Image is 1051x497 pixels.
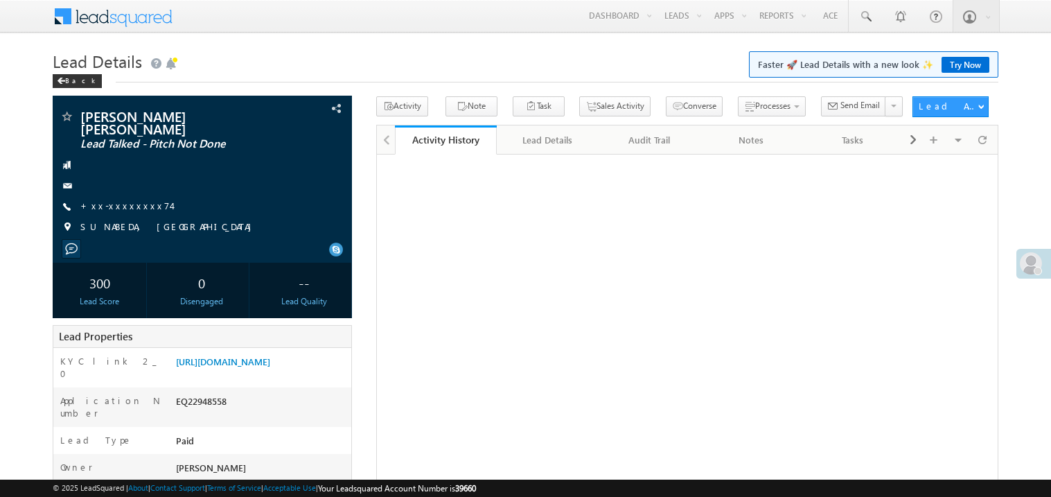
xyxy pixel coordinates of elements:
button: Lead Actions [912,96,989,117]
button: Processes [738,96,806,116]
label: Lead Type [60,434,132,446]
div: Activity History [405,133,486,146]
div: EQ22948558 [173,394,351,414]
div: 300 [56,270,143,295]
span: [PERSON_NAME] [PERSON_NAME] [80,110,266,134]
div: Paid [173,434,351,453]
button: Send Email [821,96,886,116]
div: Audit Trail [610,132,688,148]
span: 39660 [455,483,476,494]
label: Application Number [60,394,161,419]
a: Lead Details [497,125,599,155]
a: Audit Trail [599,125,700,155]
span: © 2025 LeadSquared | | | | | [53,482,476,495]
a: Back [53,73,109,85]
span: Processes [755,101,791,111]
button: Sales Activity [579,96,651,116]
button: Task [513,96,565,116]
span: Your Leadsquared Account Number is [318,483,476,494]
span: Lead Talked - Pitch Not Done [80,137,266,151]
a: Acceptable Use [263,483,316,492]
span: Lead Properties [59,329,132,343]
a: Terms of Service [207,483,261,492]
a: Contact Support [150,483,205,492]
div: Disengaged [158,295,245,308]
div: Lead Details [508,132,586,148]
button: Activity [376,96,428,116]
a: Tasks [802,125,904,155]
a: About [128,483,148,492]
div: Lead Quality [260,295,348,308]
div: 0 [158,270,245,295]
div: -- [260,270,348,295]
div: Lead Score [56,295,143,308]
button: Note [445,96,497,116]
label: KYC link 2_0 [60,355,161,380]
span: Faster 🚀 Lead Details with a new look ✨ [758,58,989,71]
a: Try Now [942,57,989,73]
a: +xx-xxxxxxxx74 [80,200,171,211]
span: Send Email [840,99,880,112]
div: Back [53,74,102,88]
div: Lead Actions [919,100,978,112]
a: [URL][DOMAIN_NAME] [176,356,270,367]
div: Notes [712,132,790,148]
a: Notes [700,125,802,155]
span: Lead Details [53,50,142,72]
div: Tasks [813,132,892,148]
button: Converse [666,96,723,116]
a: Activity History [395,125,497,155]
span: [PERSON_NAME] [176,462,246,473]
span: SUNABEDA, [GEOGRAPHIC_DATA] [80,220,258,234]
label: Owner [60,461,93,473]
